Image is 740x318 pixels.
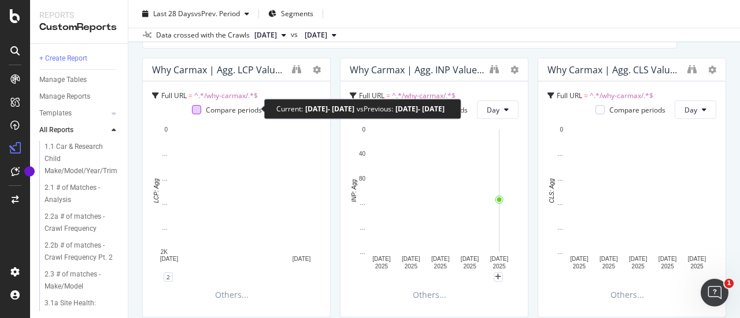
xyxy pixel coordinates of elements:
[39,9,119,21] div: Reports
[658,256,677,262] text: [DATE]
[45,141,120,177] a: 1.1 Car & Research Child Make/Model/Year/Trim
[359,151,366,158] text: 40
[557,151,563,158] text: …
[39,124,108,136] a: All Reports
[602,263,616,270] text: 2025
[206,105,262,115] div: Compare periods
[24,166,35,177] div: Tooltip anchor
[39,107,108,119] a: Templates
[461,256,479,262] text: [DATE]
[162,175,168,182] text: …
[557,91,582,100] span: Full URL
[250,28,291,42] button: [DATE]
[305,104,354,114] div: [DATE] - [DATE]
[490,256,509,262] text: [DATE]
[39,91,120,103] a: Manage Reports
[39,124,73,136] div: All Reports
[573,263,586,270] text: 2025
[45,182,110,206] div: 2.1 # of Matches - Analysis
[557,175,563,182] text: …
[590,91,653,100] span: ^.*/why-carmax/.*$
[600,256,618,262] text: [DATE]
[305,30,327,40] span: 2025 Aug. 10th
[557,249,563,255] text: …
[629,256,647,262] text: [DATE]
[160,256,179,262] text: [DATE]
[153,178,160,203] text: LCP: Agg
[210,288,253,302] span: Others...
[372,256,391,262] text: [DATE]
[39,74,120,86] a: Manage Tables
[547,124,714,277] svg: A chart.
[45,268,120,293] a: 2.3 # of matches - Make/Model
[152,124,319,277] svg: A chart.
[254,30,277,40] span: 2025 Sep. 7th
[402,256,420,262] text: [DATE]
[359,175,366,182] text: 80
[547,64,682,76] div: Why Carmax | Agg. CLS Value Trends
[164,272,173,282] div: 2
[39,91,90,103] div: Manage Reports
[194,9,240,18] span: vs Prev. Period
[431,256,450,262] text: [DATE]
[45,240,113,264] div: 2.2b # of matches - Crawl Frequency Pt. 2
[39,21,119,34] div: CustomReports
[45,211,113,235] div: 2.2a # of matches - Crawl Frequency
[392,91,456,100] span: ^.*/why-carmax/.*$
[350,64,484,76] div: Why Carmax | Agg. INP Value Trends
[477,100,519,119] button: Day
[395,104,445,114] div: [DATE] - [DATE]
[584,91,588,100] span: =
[188,91,193,100] span: =
[276,104,303,114] div: Current:
[687,65,697,74] div: binoculars
[538,58,726,317] div: Why Carmax | Agg. CLS Value TrendsFull URL = ^.*/why-carmax/.*$Compare periodsDayA chart.Others...
[162,151,168,158] text: …
[494,272,503,282] div: plus
[350,124,516,277] div: A chart.
[359,91,384,100] span: Full URL
[560,126,563,133] text: 0
[39,53,120,65] a: + Create Report
[362,126,365,133] text: 0
[487,105,499,115] span: Day
[360,200,365,206] text: …
[152,64,286,76] div: Why Carmax | Agg. LCP Value Trends
[161,249,168,255] text: 2K
[138,5,254,23] button: Last 28 DaysvsPrev. Period
[549,178,555,203] text: CLS: Agg
[434,263,447,270] text: 2025
[162,200,168,206] text: …
[386,91,390,100] span: =
[162,225,168,231] text: …
[45,268,112,293] div: 2.3 # of matches - Make/Model
[360,249,365,255] text: …
[661,263,674,270] text: 2025
[351,179,357,203] text: INP: Agg
[357,104,393,114] div: vs Previous :
[606,288,649,302] span: Others...
[39,107,72,119] div: Templates
[293,256,311,262] text: [DATE]
[609,105,665,115] div: Compare periods
[292,65,301,74] div: binoculars
[340,58,528,317] div: Why Carmax | Agg. INP Value TrendsFull URL = ^.*/why-carmax/.*$Compare periodsDayA chart.Others...
[291,29,300,40] span: vs
[153,9,194,18] span: Last 28 Days
[45,211,120,235] a: 2.2a # of matches - Crawl Frequency
[405,263,418,270] text: 2025
[45,141,117,177] div: 1.1 Car & Research Child Make/Model/Year/Trim
[570,256,589,262] text: [DATE]
[557,225,563,231] text: …
[39,53,87,65] div: + Create Report
[408,288,451,302] span: Others...
[39,74,87,86] div: Manage Tables
[142,58,331,317] div: Why Carmax | Agg. LCP Value TrendsFull URL = ^.*/why-carmax/.*$Compare periodsMonthA chart.2Other...
[557,200,563,206] text: …
[684,105,697,115] span: Day
[281,9,313,18] span: Segments
[690,263,704,270] text: 2025
[490,65,499,74] div: binoculars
